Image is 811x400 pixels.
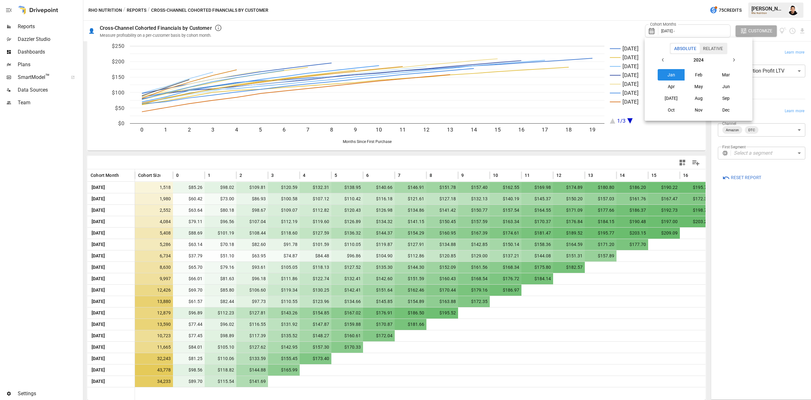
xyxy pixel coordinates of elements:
button: Nov [685,104,712,116]
button: Mar [712,69,740,81]
button: Absolute [671,44,700,53]
button: Jan [658,69,685,81]
button: 2024 [669,54,728,66]
button: Aug [685,93,712,104]
button: Feb [685,69,712,81]
button: Jun [712,81,740,92]
button: Apr [658,81,685,92]
button: Oct [658,104,685,116]
button: Sep [712,93,740,104]
button: Relative [699,44,726,53]
button: May [685,81,712,92]
button: [DATE] [658,93,685,104]
button: Dec [712,104,740,116]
